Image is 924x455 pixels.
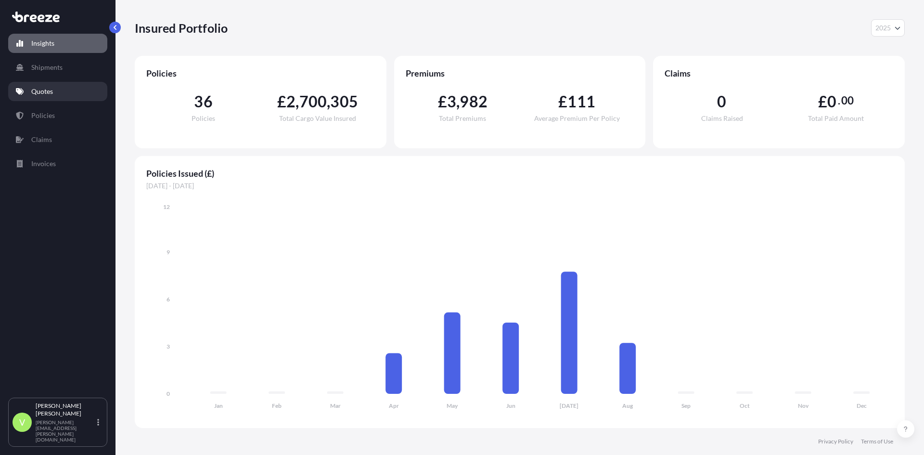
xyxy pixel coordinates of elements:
a: Insights [8,34,107,53]
span: £ [277,94,286,109]
tspan: Jun [506,402,515,409]
span: 0 [717,94,726,109]
span: Policies Issued (£) [146,168,893,179]
tspan: Jan [214,402,223,409]
tspan: May [447,402,458,409]
p: Invoices [31,159,56,169]
span: 2 [286,94,295,109]
span: Total Cargo Value Insured [279,115,356,122]
tspan: 6 [167,296,170,303]
tspan: Oct [740,402,750,409]
span: 00 [841,97,854,104]
a: Shipments [8,58,107,77]
a: Policies [8,106,107,125]
p: [PERSON_NAME] [PERSON_NAME] [36,402,95,417]
span: 2025 [875,23,891,33]
tspan: Dec [857,402,867,409]
span: 700 [299,94,327,109]
a: Invoices [8,154,107,173]
p: Claims [31,135,52,144]
span: Policies [192,115,215,122]
tspan: Apr [389,402,399,409]
tspan: 9 [167,248,170,256]
p: [PERSON_NAME][EMAIL_ADDRESS][PERSON_NAME][DOMAIN_NAME] [36,419,95,442]
span: 305 [330,94,358,109]
span: , [295,94,299,109]
span: £ [818,94,827,109]
span: 36 [194,94,212,109]
tspan: 3 [167,343,170,350]
a: Privacy Policy [818,438,853,445]
span: , [327,94,330,109]
span: Premiums [406,67,634,79]
span: , [456,94,460,109]
span: . [838,97,840,104]
tspan: 0 [167,390,170,397]
p: Policies [31,111,55,120]
span: Policies [146,67,375,79]
tspan: Sep [681,402,691,409]
span: Average Premium Per Policy [534,115,620,122]
a: Quotes [8,82,107,101]
a: Claims [8,130,107,149]
tspan: 12 [163,203,170,210]
span: Total Paid Amount [808,115,864,122]
span: 982 [460,94,488,109]
span: 111 [567,94,595,109]
tspan: Nov [798,402,809,409]
tspan: Mar [330,402,341,409]
span: V [19,417,25,427]
span: Claims [665,67,893,79]
span: Claims Raised [701,115,743,122]
span: 0 [827,94,836,109]
a: Terms of Use [861,438,893,445]
tspan: [DATE] [560,402,578,409]
tspan: Feb [272,402,282,409]
p: Quotes [31,87,53,96]
span: [DATE] - [DATE] [146,181,893,191]
span: £ [558,94,567,109]
span: £ [438,94,447,109]
span: Total Premiums [439,115,486,122]
span: 3 [447,94,456,109]
tspan: Aug [622,402,633,409]
p: Insured Portfolio [135,20,228,36]
p: Shipments [31,63,63,72]
button: Year Selector [871,19,905,37]
p: Insights [31,39,54,48]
